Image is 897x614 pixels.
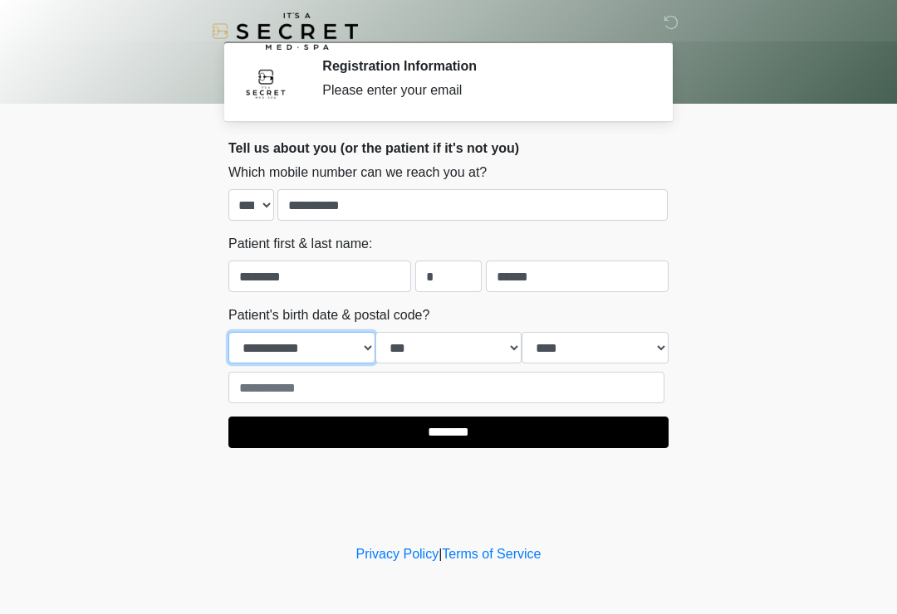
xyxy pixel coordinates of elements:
[212,12,358,50] img: It's A Secret Med Spa Logo
[322,58,644,74] h2: Registration Information
[228,140,669,156] h2: Tell us about you (or the patient if it's not you)
[241,58,291,108] img: Agent Avatar
[228,305,429,325] label: Patient's birth date & postal code?
[228,234,372,254] label: Patient first & last name:
[322,80,644,100] div: Please enter your email
[442,547,541,561] a: Terms of Service
[439,547,442,561] a: |
[356,547,439,561] a: Privacy Policy
[228,163,487,183] label: Which mobile number can we reach you at?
